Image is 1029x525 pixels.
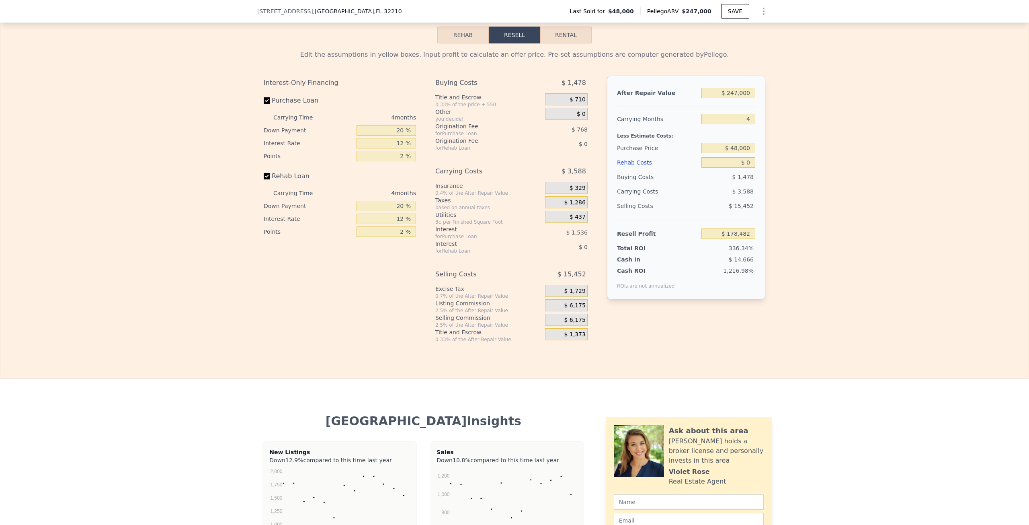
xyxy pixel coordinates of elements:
div: 2.5% of the After Repair Value [435,307,542,314]
span: $ 1,373 [564,331,585,338]
div: Selling Costs [617,199,698,213]
div: Resell Profit [617,226,698,241]
div: Interest Rate [264,212,353,225]
text: 800 [442,510,450,515]
div: Carrying Time [273,111,326,124]
div: 2.5% of the After Repair Value [435,322,542,328]
div: you decide! [435,116,542,122]
div: [GEOGRAPHIC_DATA] Insights [264,414,583,428]
text: 2,000 [271,469,283,474]
div: [PERSON_NAME] holds a broker license and personally invests in this area [669,436,764,465]
div: Edit the assumptions in yellow boxes. Input profit to calculate an offer price. Pre-set assumptio... [264,50,765,60]
input: Rehab Loan [264,173,270,179]
button: Rehab [437,27,489,43]
div: Cash In [617,255,667,264]
div: Selling Commission [435,314,542,322]
span: 336.34% [729,245,754,251]
button: Rental [540,27,592,43]
button: Show Options [756,3,772,19]
div: Points [264,150,353,163]
span: Pellego ARV [647,7,682,15]
span: $ 1,286 [564,199,585,206]
text: 1,500 [271,495,283,501]
div: Buying Costs [435,76,525,90]
span: $48,000 [608,7,634,15]
div: Interest Rate [264,137,353,150]
text: 1,250 [271,509,283,514]
div: Violet Rose [669,467,710,477]
div: 4 months [329,187,416,200]
div: Carrying Costs [617,184,667,199]
div: Purchase Price [617,141,698,155]
span: , [GEOGRAPHIC_DATA] [313,7,402,15]
div: ROIs are not annualized [617,275,675,289]
div: New Listings [269,448,410,456]
span: $ 1,729 [564,288,585,295]
div: Less Estimate Costs: [617,126,755,141]
span: $ 0 [579,141,588,147]
span: $ 15,452 [729,203,754,209]
input: Purchase Loan [264,97,270,104]
div: Taxes [435,196,542,204]
span: $ 437 [570,214,586,221]
div: Down Payment [264,124,353,137]
span: $ 14,666 [729,256,754,263]
div: Down compared to this time last year [269,456,410,461]
div: Carrying Time [273,187,326,200]
div: Title and Escrow [435,93,542,101]
span: $ 0 [577,111,586,118]
span: [STREET_ADDRESS] [257,7,313,15]
div: 0.33% of the price + 550 [435,101,542,108]
span: $ 1,536 [566,229,587,236]
div: Down Payment [264,200,353,212]
div: for Rehab Loan [435,248,525,254]
span: $ 710 [570,96,586,103]
span: 10.8% [453,457,470,463]
div: Interest [435,240,525,248]
span: , FL 32210 [374,8,402,14]
span: $ 329 [570,185,586,192]
div: 4 months [329,111,416,124]
text: 1,200 [438,473,450,479]
span: 12.9% [285,457,303,463]
div: Down compared to this time last year [437,456,577,461]
div: Carrying Costs [435,164,525,179]
button: SAVE [721,4,749,19]
div: for Rehab Loan [435,145,525,151]
div: Points [264,225,353,238]
div: 0.4% of the After Repair Value [435,190,542,196]
span: $ 3,588 [562,164,586,179]
span: $ 15,452 [558,267,586,282]
div: Selling Costs [435,267,525,282]
div: After Repair Value [617,86,698,100]
div: for Purchase Loan [435,130,525,137]
text: 1,000 [438,492,450,497]
span: $ 3,588 [732,188,754,195]
div: Ask about this area [669,425,748,436]
div: Origination Fee [435,122,525,130]
span: $ 6,175 [564,317,585,324]
div: Interest [435,225,525,233]
div: Cash ROI [617,267,675,275]
span: 1,216.98% [723,268,754,274]
div: Title and Escrow [435,328,542,336]
div: Rehab Costs [617,155,698,170]
text: 1,750 [271,482,283,488]
div: Carrying Months [617,112,698,126]
div: 0.33% of the After Repair Value [435,336,542,343]
input: Name [614,494,764,510]
span: $ 1,478 [562,76,586,90]
span: $ 1,478 [732,174,754,180]
div: Utilities [435,211,542,219]
span: $247,000 [682,8,711,14]
div: for Purchase Loan [435,233,525,240]
div: based on annual taxes [435,204,542,211]
div: Interest-Only Financing [264,76,416,90]
div: Other [435,108,542,116]
div: Total ROI [617,244,667,252]
div: Buying Costs [617,170,698,184]
label: Rehab Loan [264,169,353,183]
div: Sales [437,448,577,456]
span: $ 6,175 [564,302,585,309]
button: Resell [489,27,540,43]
